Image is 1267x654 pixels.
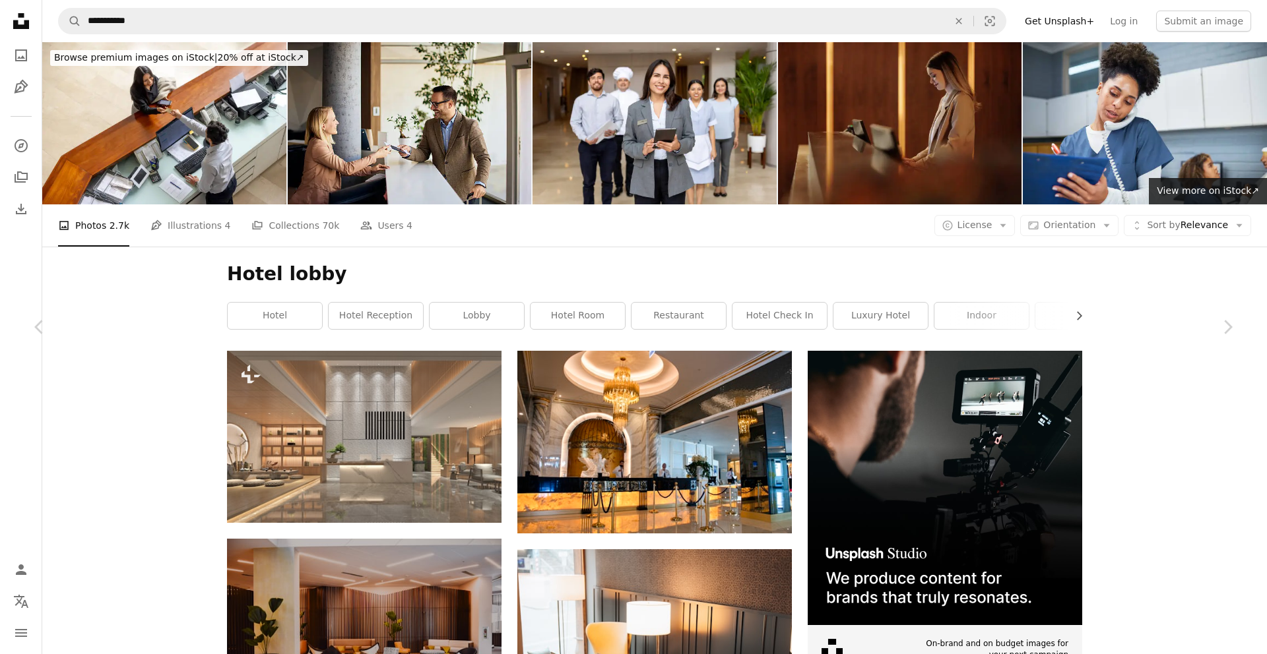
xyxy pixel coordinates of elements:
a: room [1035,303,1130,329]
a: Collections [8,164,34,191]
a: Get Unsplash+ [1017,11,1102,32]
button: Clear [944,9,973,34]
span: 4 [406,218,412,233]
a: Log in / Sign up [8,556,34,583]
a: Illustrations [8,74,34,100]
a: View more on iStock↗ [1149,178,1267,204]
a: indoor [934,303,1029,329]
span: License [958,220,992,230]
button: Search Unsplash [59,9,81,34]
button: Menu [8,620,34,646]
button: Language [8,588,34,614]
button: Sort byRelevance [1124,215,1251,236]
img: gold chandelier on white ceiling [517,351,792,533]
a: luxury hotel [833,303,928,329]
img: Hotel manager leading a group of employees at the lobby [533,42,777,204]
a: Browse premium images on iStock|20% off at iStock↗ [42,42,316,74]
a: Download History [8,196,34,222]
button: License [934,215,1016,236]
span: Relevance [1147,219,1228,232]
img: Professional Businessman Requesting Service from Receptionist at an Office Front Desk [288,42,532,204]
img: Hotel receptionist working at computer in lobby [778,42,1022,204]
div: 20% off at iStock ↗ [50,50,308,66]
span: Sort by [1147,220,1180,230]
a: Photos [8,42,34,69]
a: Next [1188,264,1267,390]
a: lobby [430,303,524,329]
a: Users 4 [360,204,412,247]
a: hotel reception [329,303,423,329]
h1: Hotel lobby [227,262,1082,286]
a: Log in [1102,11,1146,32]
img: 3d render of luxury hotel lobby and reception [227,351,502,522]
a: restaurant [632,303,726,329]
button: Visual search [974,9,1006,34]
img: Female Healthcare Worker Taking Notes While Using a Phone in a Modern Medical Office [1023,42,1267,204]
button: Submit an image [1156,11,1251,32]
img: file-1715652217532-464736461acbimage [808,351,1082,625]
span: View more on iStock ↗ [1157,185,1259,196]
a: Explore [8,133,34,159]
span: 70k [322,218,339,233]
form: Find visuals sitewide [58,8,1006,34]
a: hotel [228,303,322,329]
a: brown wooden table and chairs set [227,624,502,636]
a: gold chandelier on white ceiling [517,436,792,448]
span: Orientation [1043,220,1095,230]
img: Woman traveling for business and paying by card at the hotel [42,42,286,204]
span: 4 [225,218,231,233]
a: hotel check in [732,303,827,329]
button: Orientation [1020,215,1119,236]
a: 3d render of luxury hotel lobby and reception [227,431,502,442]
a: Collections 70k [251,204,339,247]
span: Browse premium images on iStock | [54,52,217,63]
a: hotel room [531,303,625,329]
a: Illustrations 4 [150,204,230,247]
button: scroll list to the right [1067,303,1082,329]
